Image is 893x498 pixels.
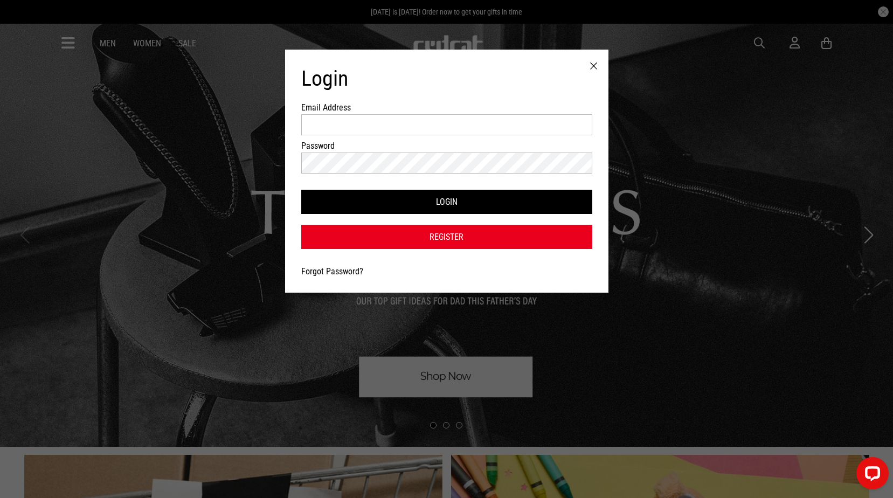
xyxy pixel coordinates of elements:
[301,225,592,249] a: Register
[301,66,592,92] h1: Login
[301,266,363,276] a: Forgot Password?
[301,190,592,214] button: Login
[301,141,359,151] label: Password
[301,102,359,113] label: Email Address
[848,453,893,498] iframe: LiveChat chat widget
